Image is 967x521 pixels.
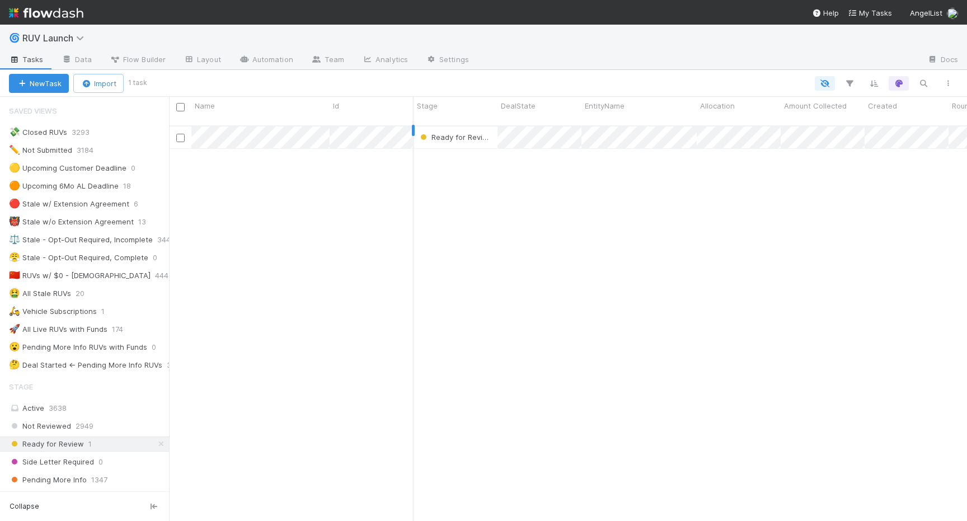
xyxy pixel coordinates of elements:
[98,455,103,469] span: 0
[9,419,71,433] span: Not Reviewed
[9,288,20,298] span: 🤮
[73,74,124,93] button: Import
[9,473,87,487] span: Pending More Info
[176,134,185,142] input: Toggle Row Selected
[10,501,39,511] span: Collapse
[9,252,20,262] span: 😤
[112,322,134,336] span: 174
[131,161,147,175] span: 0
[9,358,162,372] div: Deal Started <- Pending More Info RUVs
[9,161,126,175] div: Upcoming Customer Deadline
[22,32,90,44] span: RUV Launch
[848,8,892,17] span: My Tasks
[91,473,107,487] span: 1347
[418,132,492,143] div: Ready for Review
[76,287,96,301] span: 20
[9,269,151,283] div: RUVs w/ $0 - [DEMOGRAPHIC_DATA]
[128,78,147,88] small: 1 task
[155,269,184,283] span: 4445
[9,179,119,193] div: Upcoming 6Mo AL Deadline
[418,133,493,142] span: Ready for Review
[848,7,892,18] a: My Tasks
[585,100,625,111] span: EntityName
[53,51,101,69] a: Data
[9,251,148,265] div: Stale - Opt-Out Required, Complete
[76,419,93,433] span: 2949
[61,491,79,505] span: 3954
[9,304,97,318] div: Vehicle Subscriptions
[9,215,134,229] div: Stale w/o Extension Agreement
[812,7,839,18] div: Help
[9,437,84,451] span: Ready for Review
[9,145,20,154] span: ✏️
[9,217,20,226] span: 👹
[9,270,20,280] span: 🇨🇳
[9,33,20,43] span: 🌀
[175,51,230,69] a: Layout
[123,179,142,193] span: 18
[9,376,33,398] span: Stage
[501,100,536,111] span: DealState
[302,51,353,69] a: Team
[9,455,94,469] span: Side Letter Required
[157,233,182,247] span: 344
[784,100,847,111] span: Amount Collected
[9,74,69,93] button: NewTask
[910,8,942,17] span: AngelList
[195,100,215,111] span: Name
[9,125,67,139] div: Closed RUVs
[9,234,20,244] span: ⚖️
[88,437,92,451] span: 1
[153,251,168,265] span: 0
[134,197,149,211] span: 6
[138,215,157,229] span: 13
[49,403,67,412] span: 3638
[947,8,958,19] img: avatar_15e6a745-65a2-4f19-9667-febcb12e2fc8.png
[101,51,175,69] a: Flow Builder
[9,306,20,316] span: 🛵
[868,100,897,111] span: Created
[700,100,735,111] span: Allocation
[9,342,20,351] span: 😮
[9,163,20,172] span: 🟡
[9,491,57,505] span: Launched
[101,304,116,318] span: 1
[152,340,167,354] span: 0
[9,360,20,369] span: 🤔
[9,322,107,336] div: All Live RUVs with Funds
[9,401,166,415] div: Active
[417,51,478,69] a: Settings
[110,54,166,65] span: Flow Builder
[918,51,967,69] a: Docs
[9,197,129,211] div: Stale w/ Extension Agreement
[9,233,153,247] div: Stale - Opt-Out Required, Incomplete
[417,100,438,111] span: Stage
[167,358,182,372] span: 3
[9,340,147,354] div: Pending More Info RUVs with Funds
[9,54,44,65] span: Tasks
[333,100,339,111] span: Id
[230,51,302,69] a: Automation
[9,100,57,122] span: Saved Views
[72,125,101,139] span: 3293
[9,127,20,137] span: 💸
[9,324,20,334] span: 🚀
[9,181,20,190] span: 🟠
[176,103,185,111] input: Toggle All Rows Selected
[9,143,72,157] div: Not Submitted
[9,199,20,208] span: 🔴
[353,51,417,69] a: Analytics
[77,143,105,157] span: 3184
[9,287,71,301] div: All Stale RUVs
[9,3,83,22] img: logo-inverted-e16ddd16eac7371096b0.svg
